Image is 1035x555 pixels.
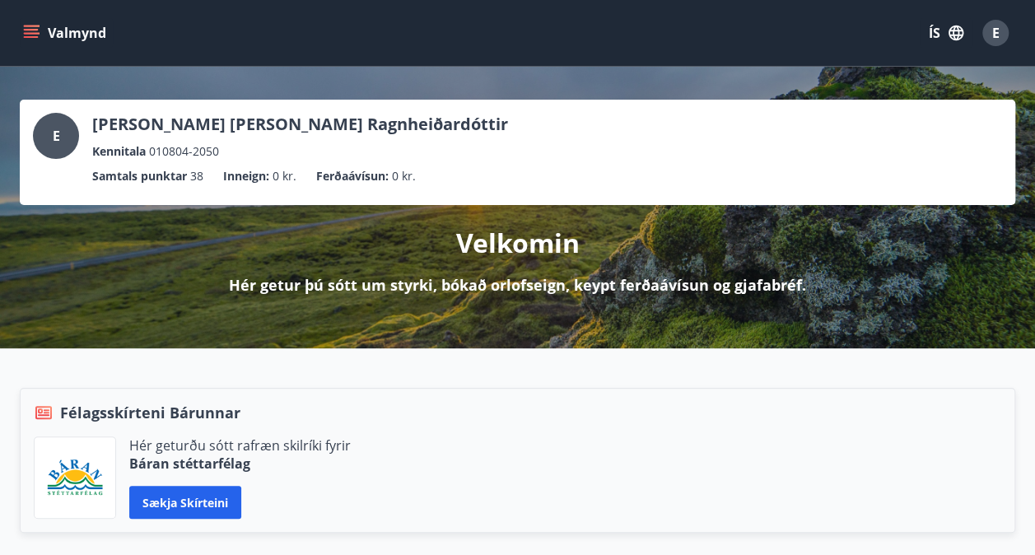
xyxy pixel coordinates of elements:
[223,167,269,185] p: Inneign :
[53,127,60,145] span: E
[92,113,508,136] p: [PERSON_NAME] [PERSON_NAME] Ragnheiðardóttir
[92,167,187,185] p: Samtals punktar
[129,486,241,519] button: Sækja skírteini
[149,142,219,161] span: 010804-2050
[92,142,146,161] p: Kennitala
[456,225,580,261] p: Velkomin
[992,24,1000,42] span: E
[229,274,806,296] p: Hér getur þú sótt um styrki, bókað orlofseign, keypt ferðaávísun og gjafabréf.
[129,436,351,455] p: Hér geturðu sótt rafræn skilríki fyrir
[20,18,113,48] button: menu
[47,459,103,497] img: Bz2lGXKH3FXEIQKvoQ8VL0Fr0uCiWgfgA3I6fSs8.png
[60,402,240,423] span: Félagsskírteni Bárunnar
[392,167,416,185] span: 0 kr.
[976,13,1015,53] button: E
[316,167,389,185] p: Ferðaávísun :
[129,455,351,473] p: Báran stéttarfélag
[920,18,972,48] button: ÍS
[273,167,296,185] span: 0 kr.
[190,167,203,185] span: 38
